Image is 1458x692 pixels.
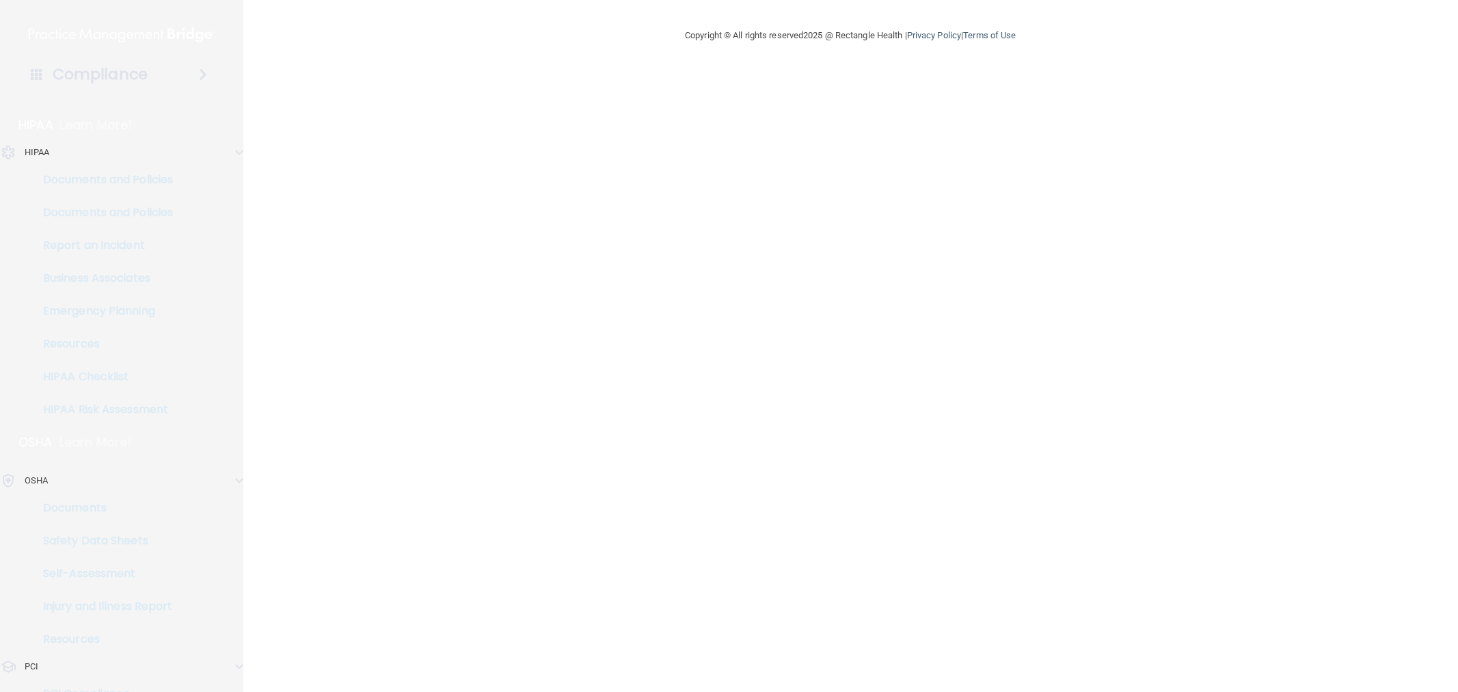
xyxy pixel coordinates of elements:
[9,567,195,581] p: Self-Assessment
[9,173,195,187] p: Documents and Policies
[9,206,195,219] p: Documents and Policies
[9,271,195,285] p: Business Associates
[907,30,961,40] a: Privacy Policy
[9,600,195,613] p: Injury and Illness Report
[9,633,195,646] p: Resources
[9,403,195,416] p: HIPAA Risk Assessment
[9,370,195,384] p: HIPAA Checklist
[60,117,133,133] p: Learn More!
[9,239,195,252] p: Report an Incident
[25,658,38,675] p: PCI
[53,65,148,84] h4: Compliance
[59,434,132,451] p: Learn More!
[601,14,1100,57] div: Copyright © All rights reserved 2025 @ Rectangle Health | |
[9,501,195,515] p: Documents
[29,21,215,49] img: PMB logo
[18,434,53,451] p: OSHA
[9,337,195,351] p: Resources
[25,473,48,489] p: OSHA
[18,117,53,133] p: HIPAA
[963,30,1016,40] a: Terms of Use
[25,144,50,161] p: HIPAA
[9,534,195,548] p: Safety Data Sheets
[9,304,195,318] p: Emergency Planning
